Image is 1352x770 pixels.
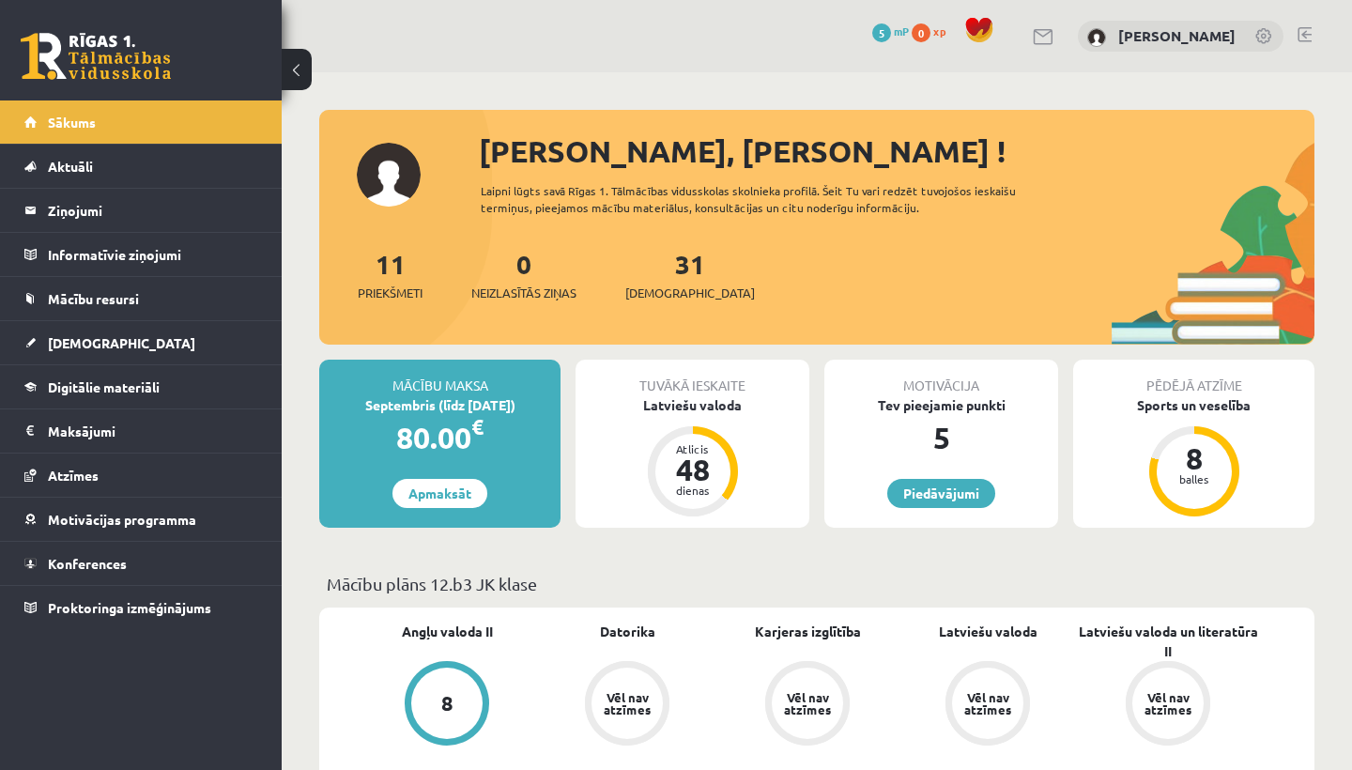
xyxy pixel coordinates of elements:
[824,360,1058,395] div: Motivācija
[1078,661,1258,749] a: Vēl nav atzīmes
[1166,473,1222,485] div: balles
[665,454,721,485] div: 48
[912,23,930,42] span: 0
[933,23,945,38] span: xp
[1118,26,1236,45] a: [PERSON_NAME]
[48,334,195,351] span: [DEMOGRAPHIC_DATA]
[24,321,258,364] a: [DEMOGRAPHIC_DATA]
[24,409,258,453] a: Maksājumi
[471,284,576,302] span: Neizlasītās ziņas
[392,479,487,508] a: Apmaksāt
[24,277,258,320] a: Mācību resursi
[1166,443,1222,473] div: 8
[402,622,493,641] a: Angļu valoda II
[24,498,258,541] a: Motivācijas programma
[441,693,453,714] div: 8
[48,114,96,131] span: Sākums
[481,182,1078,216] div: Laipni lūgts savā Rīgas 1. Tālmācības vidusskolas skolnieka profilā. Šeit Tu vari redzēt tuvojošo...
[24,586,258,629] a: Proktoringa izmēģinājums
[479,129,1314,174] div: [PERSON_NAME], [PERSON_NAME] !
[327,571,1307,596] p: Mācību plāns 12.b3 JK klase
[357,661,537,749] a: 8
[48,158,93,175] span: Aktuāli
[48,189,258,232] legend: Ziņojumi
[824,415,1058,460] div: 5
[1073,395,1314,415] div: Sports un veselība
[48,409,258,453] legend: Maksājumi
[537,661,717,749] a: Vēl nav atzīmes
[781,691,834,716] div: Vēl nav atzīmes
[48,555,127,572] span: Konferences
[319,415,561,460] div: 80.00
[48,511,196,528] span: Motivācijas programma
[1142,691,1194,716] div: Vēl nav atzīmes
[48,378,160,395] span: Digitālie materiāli
[601,691,653,716] div: Vēl nav atzīmes
[961,691,1014,716] div: Vēl nav atzīmes
[898,661,1078,749] a: Vēl nav atzīmes
[755,622,861,641] a: Karjeras izglītība
[24,145,258,188] a: Aktuāli
[872,23,909,38] a: 5 mP
[319,360,561,395] div: Mācību maksa
[21,33,171,80] a: Rīgas 1. Tālmācības vidusskola
[576,395,809,519] a: Latviešu valoda Atlicis 48 dienas
[939,622,1037,641] a: Latviešu valoda
[48,599,211,616] span: Proktoringa izmēģinājums
[24,542,258,585] a: Konferences
[887,479,995,508] a: Piedāvājumi
[358,284,422,302] span: Priekšmeti
[24,189,258,232] a: Ziņojumi
[665,485,721,496] div: dienas
[24,233,258,276] a: Informatīvie ziņojumi
[625,284,755,302] span: [DEMOGRAPHIC_DATA]
[24,100,258,144] a: Sākums
[1073,395,1314,519] a: Sports un veselība 8 balles
[894,23,909,38] span: mP
[1078,622,1258,661] a: Latviešu valoda un literatūra II
[1087,28,1106,47] img: Anna Marija Rozentale
[824,395,1058,415] div: Tev pieejamie punkti
[600,622,655,641] a: Datorika
[319,395,561,415] div: Septembris (līdz [DATE])
[24,365,258,408] a: Digitālie materiāli
[576,360,809,395] div: Tuvākā ieskaite
[358,247,422,302] a: 11Priekšmeti
[48,467,99,484] span: Atzīmes
[717,661,898,749] a: Vēl nav atzīmes
[471,413,484,440] span: €
[576,395,809,415] div: Latviešu valoda
[625,247,755,302] a: 31[DEMOGRAPHIC_DATA]
[48,290,139,307] span: Mācību resursi
[665,443,721,454] div: Atlicis
[48,233,258,276] legend: Informatīvie ziņojumi
[1073,360,1314,395] div: Pēdējā atzīme
[24,454,258,497] a: Atzīmes
[471,247,576,302] a: 0Neizlasītās ziņas
[912,23,955,38] a: 0 xp
[872,23,891,42] span: 5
